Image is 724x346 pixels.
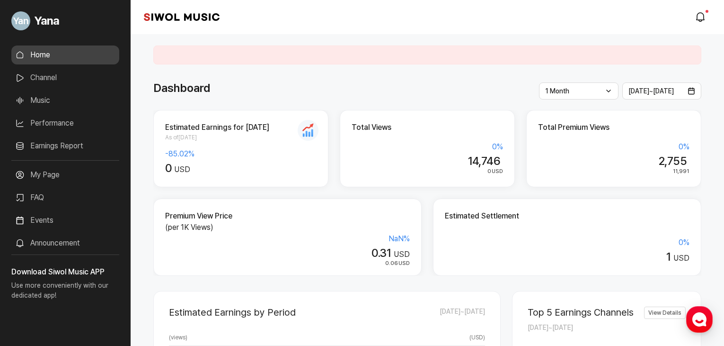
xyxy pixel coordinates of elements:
a: My Page [11,165,119,184]
div: 0 % [538,141,689,153]
span: 14,746 [468,154,500,168]
div: 0 % [445,237,689,248]
span: 2,755 [659,154,687,168]
h2: Estimated Earnings for [DATE] [165,122,317,133]
div: NaN % [165,233,410,245]
span: 0 [165,161,171,175]
a: Channel [11,68,119,87]
a: Earnings Report [11,137,119,155]
a: Announcement [11,234,119,253]
span: ( views ) [169,333,187,342]
div: USD [352,167,503,176]
div: USD [445,250,689,264]
h2: Estimated Settlement [445,210,689,222]
a: Events [11,211,119,230]
div: -85.02 % [165,148,317,160]
a: Home [11,46,119,64]
a: modal.notifications [692,8,711,27]
h2: Top 5 Earnings Channels [528,307,634,318]
span: 11,991 [673,168,689,174]
button: [DATE]~[DATE] [622,82,702,100]
span: 0 [487,168,491,174]
span: 1 Month [545,87,569,95]
p: (per 1K Views) [165,222,410,233]
span: 0.06 [385,260,398,266]
h1: Dashboard [153,80,210,97]
span: 1 [666,250,671,264]
div: USD [165,162,317,175]
span: ( USD ) [469,333,485,342]
div: USD [165,259,410,268]
h2: Estimated Earnings by Period [169,307,296,318]
h2: Total Premium Views [538,122,689,133]
h2: Premium View Price [165,210,410,222]
span: 0.31 [371,246,391,260]
h2: Total Views [352,122,503,133]
span: As of [DATE] [165,133,317,142]
span: [DATE] ~ [DATE] [628,87,674,95]
span: Yana [34,12,59,29]
h3: Download Siwol Music APP [11,266,119,278]
p: Use more conveniently with our dedicated app! [11,278,119,308]
span: [DATE] ~ [DATE] [440,307,485,318]
a: Performance [11,114,119,133]
div: USD [165,246,410,260]
a: Music [11,91,119,110]
a: View Details [644,307,686,319]
a: FAQ [11,188,119,207]
a: Go to My Profile [11,8,119,34]
div: 0 % [352,141,503,153]
span: [DATE] ~ [DATE] [528,324,573,331]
